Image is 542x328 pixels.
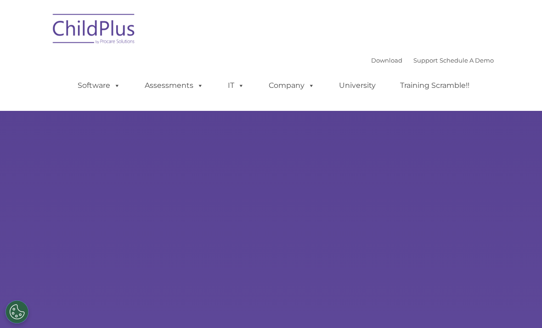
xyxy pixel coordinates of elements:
a: Schedule A Demo [440,57,494,64]
a: Support [413,57,438,64]
a: Assessments [135,76,213,95]
img: ChildPlus by Procare Solutions [48,7,140,53]
a: Software [68,76,130,95]
a: IT [219,76,254,95]
a: Company [260,76,324,95]
button: Cookies Settings [6,300,28,323]
a: University [330,76,385,95]
a: Training Scramble!! [391,76,479,95]
a: Download [371,57,402,64]
font: | [371,57,494,64]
